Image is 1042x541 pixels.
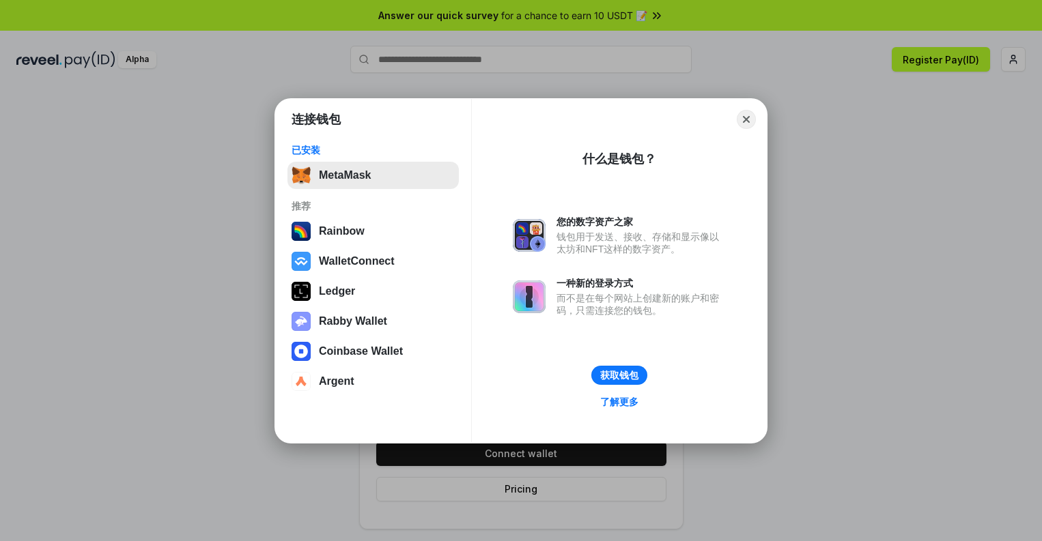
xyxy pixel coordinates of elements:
a: 了解更多 [592,393,647,411]
img: svg+xml,%3Csvg%20fill%3D%22none%22%20height%3D%2233%22%20viewBox%3D%220%200%2035%2033%22%20width%... [292,166,311,185]
div: 您的数字资产之家 [557,216,726,228]
div: 一种新的登录方式 [557,277,726,289]
img: svg+xml,%3Csvg%20xmlns%3D%22http%3A%2F%2Fwww.w3.org%2F2000%2Fsvg%22%20fill%3D%22none%22%20viewBox... [292,312,311,331]
div: 什么是钱包？ [582,151,656,167]
div: 而不是在每个网站上创建新的账户和密码，只需连接您的钱包。 [557,292,726,317]
button: Ledger [287,278,459,305]
button: 获取钱包 [591,366,647,385]
div: 已安装 [292,144,455,156]
div: Argent [319,375,354,388]
button: Rainbow [287,218,459,245]
img: svg+xml,%3Csvg%20width%3D%2228%22%20height%3D%2228%22%20viewBox%3D%220%200%2028%2028%22%20fill%3D... [292,252,311,271]
button: Rabby Wallet [287,308,459,335]
div: MetaMask [319,169,371,181]
img: svg+xml,%3Csvg%20xmlns%3D%22http%3A%2F%2Fwww.w3.org%2F2000%2Fsvg%22%20fill%3D%22none%22%20viewBox... [513,219,546,252]
img: svg+xml,%3Csvg%20width%3D%2228%22%20height%3D%2228%22%20viewBox%3D%220%200%2028%2028%22%20fill%3D... [292,342,311,361]
div: Ledger [319,285,355,297]
img: svg+xml,%3Csvg%20width%3D%2228%22%20height%3D%2228%22%20viewBox%3D%220%200%2028%2028%22%20fill%3D... [292,372,311,391]
img: svg+xml,%3Csvg%20xmlns%3D%22http%3A%2F%2Fwww.w3.org%2F2000%2Fsvg%22%20fill%3D%22none%22%20viewBox... [513,280,546,313]
div: Rainbow [319,225,365,237]
div: 了解更多 [600,396,638,408]
div: Coinbase Wallet [319,345,403,357]
div: Rabby Wallet [319,315,387,327]
div: 钱包用于发送、接收、存储和显示像以太坊和NFT这样的数字资产。 [557,231,726,255]
h1: 连接钱包 [292,111,341,128]
button: Close [737,110,756,129]
div: 获取钱包 [600,369,638,381]
button: WalletConnect [287,248,459,275]
img: svg+xml,%3Csvg%20width%3D%22120%22%20height%3D%22120%22%20viewBox%3D%220%200%20120%20120%22%20fil... [292,222,311,241]
div: 推荐 [292,200,455,212]
img: svg+xml,%3Csvg%20xmlns%3D%22http%3A%2F%2Fwww.w3.org%2F2000%2Fsvg%22%20width%3D%2228%22%20height%3... [292,282,311,301]
button: Argent [287,368,459,395]
button: MetaMask [287,162,459,189]
button: Coinbase Wallet [287,338,459,365]
div: WalletConnect [319,255,395,267]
